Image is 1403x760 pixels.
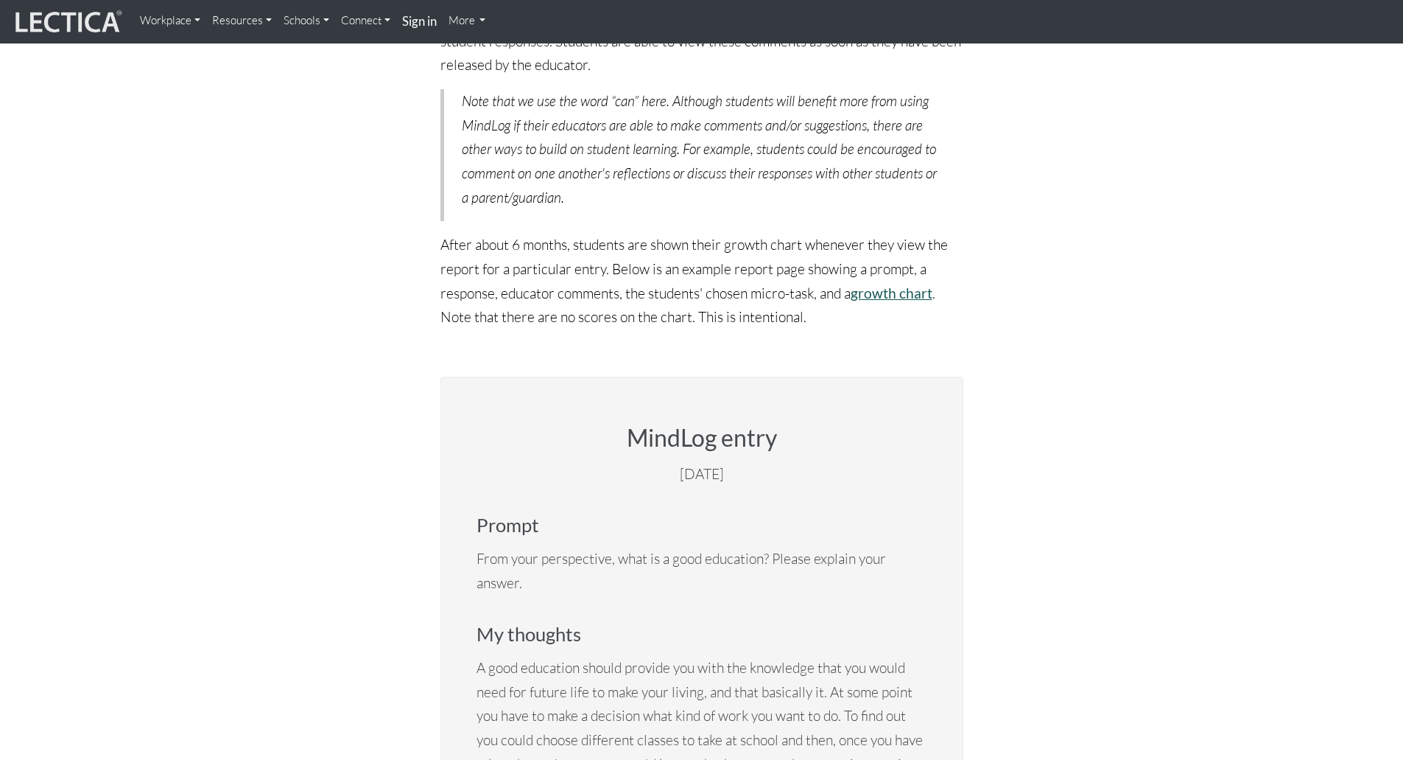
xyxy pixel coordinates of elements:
p: Note that we use the word “can” here. Although students will benefit more from using MindLog if t... [462,89,946,209]
h3: My thoughts [477,624,927,644]
p: [DATE] [477,462,927,487]
strong: Sign in [402,13,437,29]
a: Workplace [134,6,206,35]
a: growth chart [851,285,932,301]
a: Schools [278,6,335,35]
a: Connect [335,6,396,35]
h2: MindLog entry [477,425,927,450]
a: Resources [206,6,278,35]
p: After about 6 months, students are shown their growth chart whenever they view the report for a p... [440,233,963,330]
a: Sign in [396,6,443,38]
h3: Prompt [477,515,927,535]
a: More [443,6,492,35]
p: From your perspective, what is a good education? Please explain your answer. [477,547,927,595]
img: lecticalive [12,8,122,36]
